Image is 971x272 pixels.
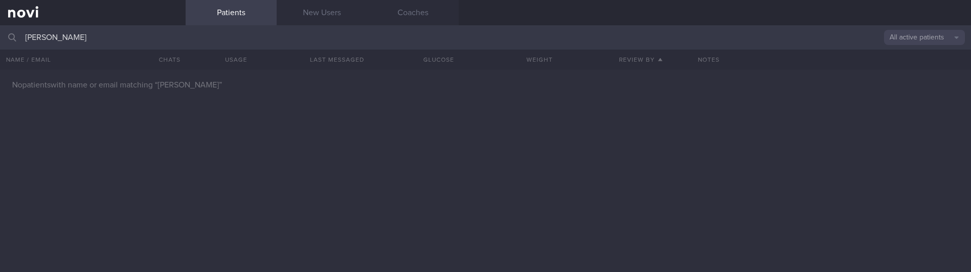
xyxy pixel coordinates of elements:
[884,30,965,45] button: All active patients
[388,50,489,70] button: Glucose
[489,50,590,70] button: Weight
[287,50,388,70] button: Last Messaged
[186,50,287,70] div: Usage
[590,50,691,70] button: Review By
[692,50,971,70] div: Notes
[145,50,186,70] button: Chats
